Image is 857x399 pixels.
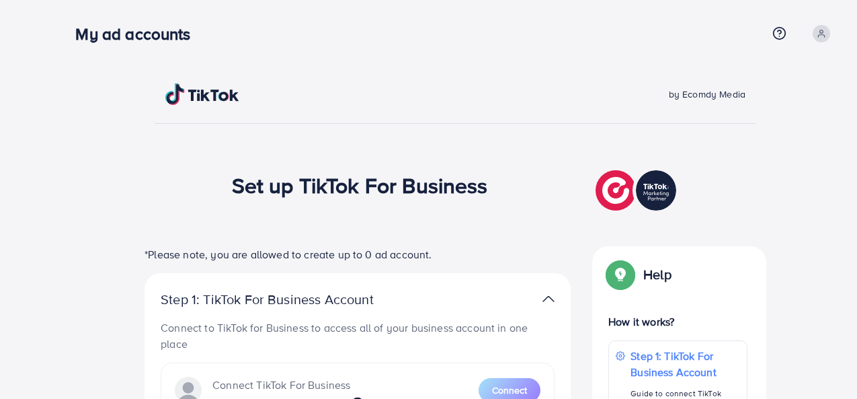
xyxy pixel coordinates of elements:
[643,266,671,283] p: Help
[630,348,740,380] p: Step 1: TikTok For Business Account
[608,314,747,330] p: How it works?
[75,24,201,44] h3: My ad accounts
[608,262,632,287] img: Popup guide
[669,87,745,101] span: by Ecomdy Media
[161,291,416,307] p: Step 1: TikTok For Business Account
[145,246,571,262] p: *Please note, you are allowed to create up to 0 ad account.
[165,83,239,105] img: TikTok
[596,167,680,214] img: TikTok partner
[542,289,555,309] img: TikTok partner
[232,172,488,198] h1: Set up TikTok For Business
